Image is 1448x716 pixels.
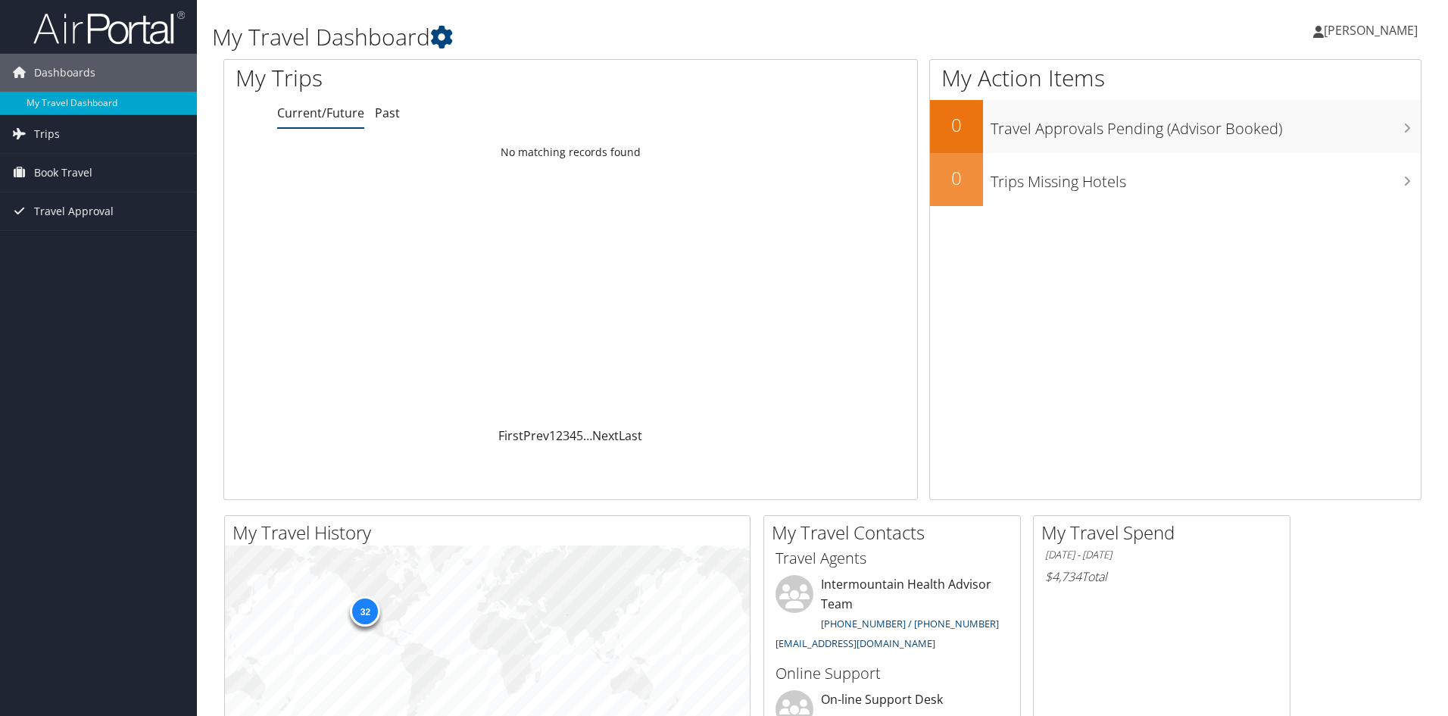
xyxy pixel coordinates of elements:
[583,427,592,444] span: …
[775,636,935,650] a: [EMAIL_ADDRESS][DOMAIN_NAME]
[34,192,114,230] span: Travel Approval
[930,112,983,138] h2: 0
[1045,548,1278,562] h6: [DATE] - [DATE]
[34,154,92,192] span: Book Travel
[236,62,617,94] h1: My Trips
[523,427,549,444] a: Prev
[277,105,364,121] a: Current/Future
[991,111,1421,139] h3: Travel Approvals Pending (Advisor Booked)
[556,427,563,444] a: 2
[34,54,95,92] span: Dashboards
[34,115,60,153] span: Trips
[549,427,556,444] a: 1
[768,575,1016,656] li: Intermountain Health Advisor Team
[775,548,1009,569] h3: Travel Agents
[224,139,917,166] td: No matching records found
[375,105,400,121] a: Past
[592,427,619,444] a: Next
[821,617,999,630] a: [PHONE_NUMBER] / [PHONE_NUMBER]
[563,427,570,444] a: 3
[576,427,583,444] a: 5
[930,62,1421,94] h1: My Action Items
[212,21,1026,53] h1: My Travel Dashboard
[1045,568,1278,585] h6: Total
[1041,520,1290,546] h2: My Travel Spend
[930,165,983,191] h2: 0
[991,164,1421,192] h3: Trips Missing Hotels
[775,663,1009,684] h3: Online Support
[570,427,576,444] a: 4
[1324,22,1418,39] span: [PERSON_NAME]
[1313,8,1433,53] a: [PERSON_NAME]
[930,100,1421,153] a: 0Travel Approvals Pending (Advisor Booked)
[232,520,750,546] h2: My Travel History
[1045,568,1081,585] span: $4,734
[350,596,380,627] div: 32
[772,520,1020,546] h2: My Travel Contacts
[33,10,185,45] img: airportal-logo.png
[498,427,523,444] a: First
[930,153,1421,206] a: 0Trips Missing Hotels
[619,427,642,444] a: Last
